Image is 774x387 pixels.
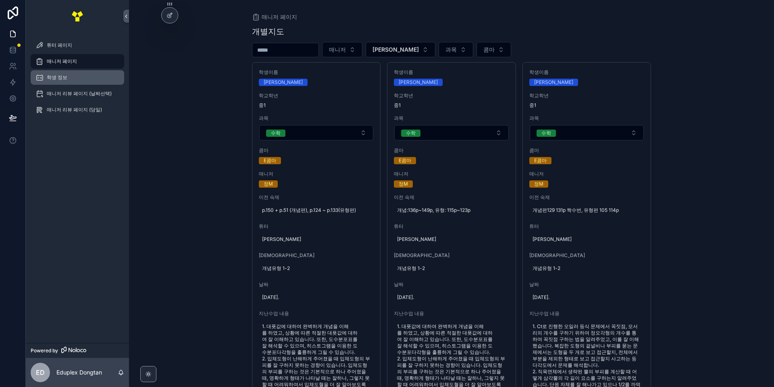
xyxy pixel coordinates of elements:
div: [PERSON_NAME] [399,79,438,86]
span: 학생이름 [394,69,509,75]
span: 과목 [394,115,509,121]
span: 지난수업 내용 [394,310,509,317]
div: E콤마 [264,157,276,164]
span: 학생 정보 [47,74,67,81]
button: Select Button [366,42,435,57]
span: 콤마 [483,46,495,54]
span: [DEMOGRAPHIC_DATA] [394,252,509,259]
span: 날짜 [394,281,509,288]
img: App logo [71,10,84,23]
span: 학교학년 [259,92,374,99]
span: 개념유형 1-2 [262,265,371,272]
span: 학생이름 [259,69,374,75]
span: 개념유형 1-2 [533,265,641,272]
button: Select Button [259,125,374,140]
a: 매니저 페이지 [31,54,124,69]
div: [PERSON_NAME] [264,79,303,86]
span: 매니저 [529,171,645,177]
span: 중1 [529,102,645,109]
h1: 개별지도 [252,26,284,37]
span: [DEMOGRAPHIC_DATA] [529,252,645,259]
div: 수학 [271,130,281,137]
button: Select Button [439,42,473,57]
button: Select Button [322,42,362,57]
span: [PERSON_NAME] [262,236,371,243]
span: 튜터 [259,223,374,230]
span: [DATE]. [397,294,506,301]
a: Powered by [26,343,129,358]
span: 튜터 [529,223,645,230]
span: 과목 [445,46,457,54]
div: E콤마 [534,157,547,164]
span: 개념편129 131p 짝수번, 유형편 105 114p [533,207,641,213]
span: [PERSON_NAME] [372,46,419,54]
span: 중1 [259,102,374,109]
span: [PERSON_NAME] [397,236,506,243]
span: 콤마 [259,147,374,154]
span: ED [36,368,45,377]
div: 수학 [406,130,416,137]
span: p.150 + p.51 (개념편), p.124 ~ p.133(유형편) [262,207,371,213]
span: 학생이름 [529,69,645,75]
span: [DEMOGRAPHIC_DATA] [259,252,374,259]
div: 정M [399,180,408,188]
span: 매니저 [259,171,374,177]
span: 매니저 [329,46,346,54]
span: 매니저 리뷰 페이지 (당일) [47,107,102,113]
span: 지난수업 내용 [259,310,374,317]
span: 매니저 리뷰 페이지 (날짜선택) [47,90,112,97]
span: Powered by [31,347,58,354]
a: 매니저 리뷰 페이지 (날짜선택) [31,86,124,101]
span: 매니저 페이지 [262,13,297,21]
div: 정M [264,180,273,188]
span: 학교학년 [529,92,645,99]
span: 튜터 [394,223,509,230]
span: 과목 [529,115,645,121]
span: 콤마 [394,147,509,154]
button: Select Button [530,125,644,140]
div: scrollable content [26,32,129,128]
a: 학생 정보 [31,70,124,85]
span: 이전 숙제 [394,194,509,201]
button: Select Button [476,42,511,57]
p: Eduplex Dongtan [56,368,102,377]
a: 튜터 페이지 [31,38,124,52]
span: 과목 [259,115,374,121]
span: 개념:136p~149p, 유형: 115p~123p [397,207,506,213]
span: 학교학년 [394,92,509,99]
button: Select Button [394,125,509,140]
div: 수학 [541,130,551,137]
span: 날짜 [259,281,374,288]
div: E콤마 [399,157,411,164]
span: 매니저 페이지 [47,58,77,65]
span: 매니저 [394,171,509,177]
a: 매니저 리뷰 페이지 (당일) [31,103,124,117]
span: 튜터 페이지 [47,42,72,48]
span: 중1 [394,102,509,109]
a: 매니저 페이지 [252,13,297,21]
span: 콤마 [529,147,645,154]
div: [PERSON_NAME] [534,79,573,86]
span: [PERSON_NAME] [533,236,641,243]
span: [DATE]. [262,294,371,301]
span: [DATE]. [533,294,641,301]
span: 지난수업 내용 [529,310,645,317]
div: 정M [534,180,543,188]
span: 이전 숙제 [259,194,374,201]
span: 이전 숙제 [529,194,645,201]
span: 개념유형 1-2 [397,265,506,272]
span: 날짜 [529,281,645,288]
